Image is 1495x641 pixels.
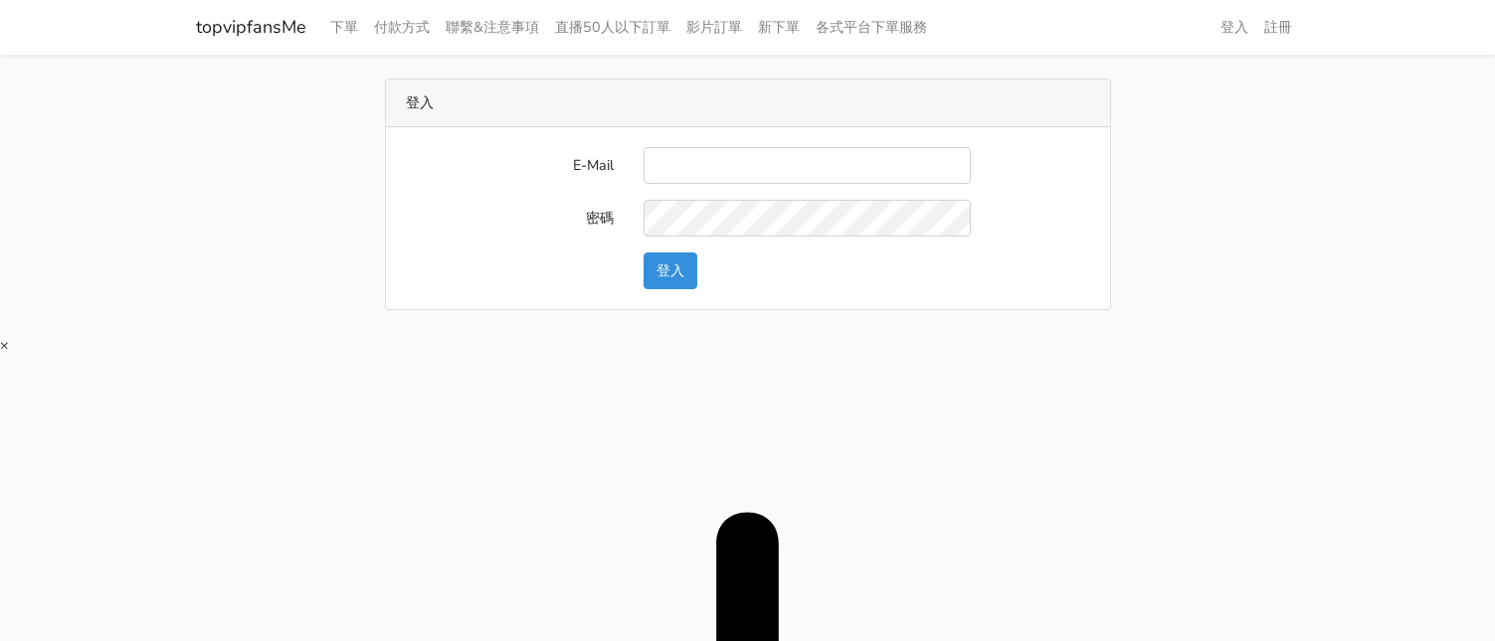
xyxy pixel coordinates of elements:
a: 登入 [1213,8,1256,47]
button: 登入 [644,252,697,289]
a: 付款方式 [366,8,438,47]
a: 影片訂單 [678,8,750,47]
a: 聯繫&注意事項 [438,8,547,47]
a: 直播50人以下訂單 [547,8,678,47]
a: 新下單 [750,8,808,47]
label: 密碼 [391,200,629,237]
a: 各式平台下單服務 [808,8,935,47]
a: topvipfansMe [196,8,306,47]
a: 註冊 [1256,8,1300,47]
label: E-Mail [391,147,629,184]
div: 登入 [386,80,1110,127]
a: 下單 [322,8,366,47]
